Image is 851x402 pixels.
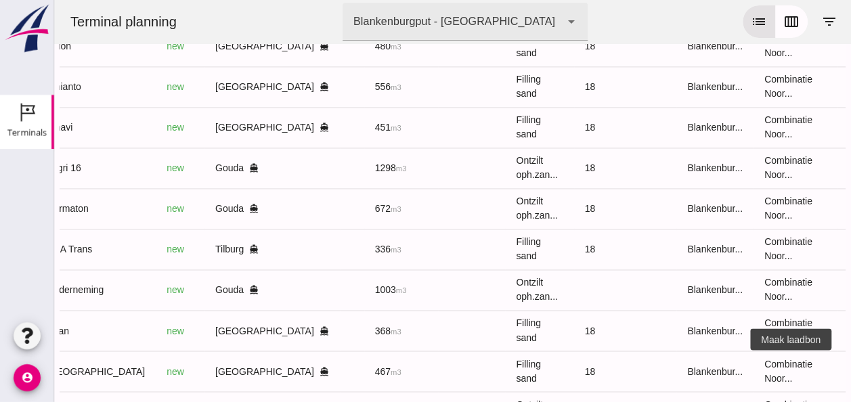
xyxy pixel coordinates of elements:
i: directions_boat [265,82,275,91]
div: Terminals [7,128,47,137]
i: directions_boat [195,285,204,294]
small: m3 [342,286,353,294]
small: m3 [336,83,347,91]
div: Terminal planning [5,12,133,31]
td: 451 [310,107,385,148]
td: Combinatie Noor... [699,310,783,351]
td: Filling sand [451,229,519,269]
td: 18 [520,148,623,188]
td: 18 [520,351,623,391]
div: Blankenburgput - [GEOGRAPHIC_DATA] [299,14,501,30]
div: [GEOGRAPHIC_DATA] [161,39,275,53]
td: 1003 [310,269,385,310]
i: list [697,14,713,30]
td: new [102,310,150,351]
td: new [102,66,150,107]
td: Blankenbur... [622,26,699,66]
i: directions_boat [265,41,275,51]
td: Combinatie Noor... [699,269,783,310]
img: logo-small.a267ee39.svg [3,3,51,53]
td: Blankenbur... [622,229,699,269]
div: Tilburg [161,242,275,256]
td: 18 [520,229,623,269]
td: 336 [310,229,385,269]
td: Filling sand [451,66,519,107]
div: Gouda [161,202,275,216]
td: 368 [310,310,385,351]
i: directions_boat [195,204,204,213]
td: 18 [520,188,623,229]
div: Gouda [161,161,275,175]
td: new [102,148,150,188]
div: Gouda [161,283,275,297]
div: [GEOGRAPHIC_DATA] [161,80,275,94]
td: 18 [520,310,623,351]
small: m3 [336,367,347,376]
small: m3 [336,246,347,254]
td: Ontzilt oph.zan... [451,148,519,188]
td: new [102,188,150,229]
small: m3 [336,43,347,51]
td: 18 [520,66,623,107]
td: 1298 [310,148,385,188]
td: new [102,269,150,310]
td: Combinatie Noor... [699,351,783,391]
td: Blankenbur... [622,107,699,148]
td: new [102,229,150,269]
small: m3 [336,205,347,213]
td: Combinatie Noor... [699,26,783,66]
td: Combinatie Noor... [699,229,783,269]
td: Combinatie Noor... [699,148,783,188]
td: 18 [520,107,623,148]
td: new [102,351,150,391]
td: Blankenbur... [622,351,699,391]
td: Filling sand [451,310,519,351]
td: 480 [310,26,385,66]
div: [GEOGRAPHIC_DATA] [161,323,275,338]
td: Blankenbur... [622,66,699,107]
i: filter_list [767,14,783,30]
small: m3 [342,164,353,173]
i: directions_boat [265,122,275,132]
td: Filling sand [451,107,519,148]
td: new [102,107,150,148]
div: [GEOGRAPHIC_DATA] [161,120,275,135]
i: directions_boat [265,366,275,376]
i: directions_boat [195,163,204,173]
td: 467 [310,351,385,391]
i: directions_boat [195,244,204,254]
td: Filling sand [451,351,519,391]
td: Combinatie Noor... [699,188,783,229]
td: Ontzilt oph.zan... [451,269,519,310]
td: Ontzilt oph.zan... [451,188,519,229]
td: 672 [310,188,385,229]
td: 556 [310,66,385,107]
td: new [102,26,150,66]
i: calendar_view_week [729,14,745,30]
td: Filling sand [451,26,519,66]
small: m3 [336,327,347,335]
td: Blankenbur... [622,310,699,351]
i: directions_boat [265,326,275,335]
i: account_circle [14,364,41,391]
div: [GEOGRAPHIC_DATA] [161,364,275,378]
td: Combinatie Noor... [699,107,783,148]
td: 18 [520,26,623,66]
small: m3 [336,124,347,132]
td: Combinatie Noor... [699,66,783,107]
i: arrow_drop_down [509,14,525,30]
td: Blankenbur... [622,269,699,310]
td: Blankenbur... [622,188,699,229]
td: Blankenbur... [622,148,699,188]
